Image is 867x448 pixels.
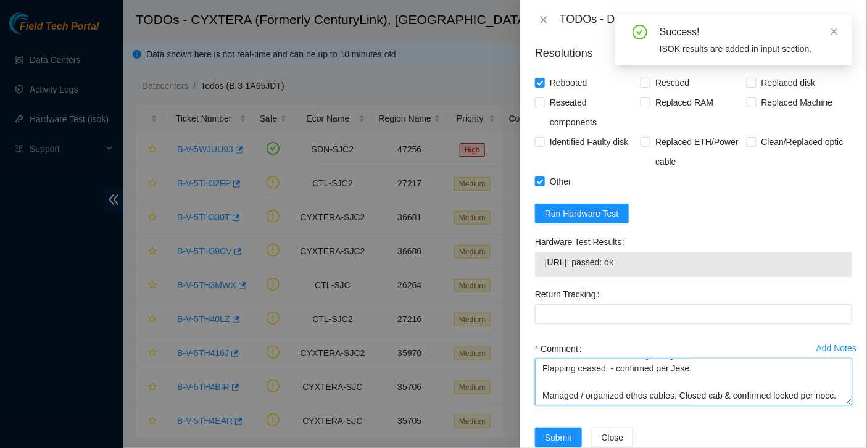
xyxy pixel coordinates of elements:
[535,232,630,252] label: Hardware Test Results
[535,304,852,324] input: Return Tracking
[535,284,605,304] label: Return Tracking
[545,207,619,220] span: Run Hardware Test
[757,132,848,152] span: Clean/Replaced optic
[545,132,634,152] span: Identified Faulty disk
[539,15,549,25] span: close
[545,73,592,93] span: Rebooted
[535,14,552,26] button: Close
[560,10,852,30] div: TODOs - Description - B-V-5WJUU93
[602,431,624,444] span: Close
[660,25,837,39] div: Success!
[535,339,587,359] label: Comment
[660,42,837,56] div: ISOK results are added in input section.
[757,73,821,93] span: Replaced disk
[535,428,582,447] button: Submit
[592,428,634,447] button: Close
[535,35,852,62] p: Resolutions
[816,344,857,353] div: Add Notes
[545,172,576,191] span: Other
[545,431,572,444] span: Submit
[830,27,839,36] span: close
[650,93,718,112] span: Replaced RAM
[535,204,629,223] button: Run Hardware Test
[545,93,641,132] span: Reseated components
[757,93,838,112] span: Replaced Machine
[633,25,647,39] span: check-circle
[816,339,857,359] button: Add Notes
[535,359,852,405] textarea: Comment
[545,255,842,269] span: [URL]: passed: ok
[650,73,694,93] span: Rescued
[650,132,746,172] span: Replaced ETH/Power cable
